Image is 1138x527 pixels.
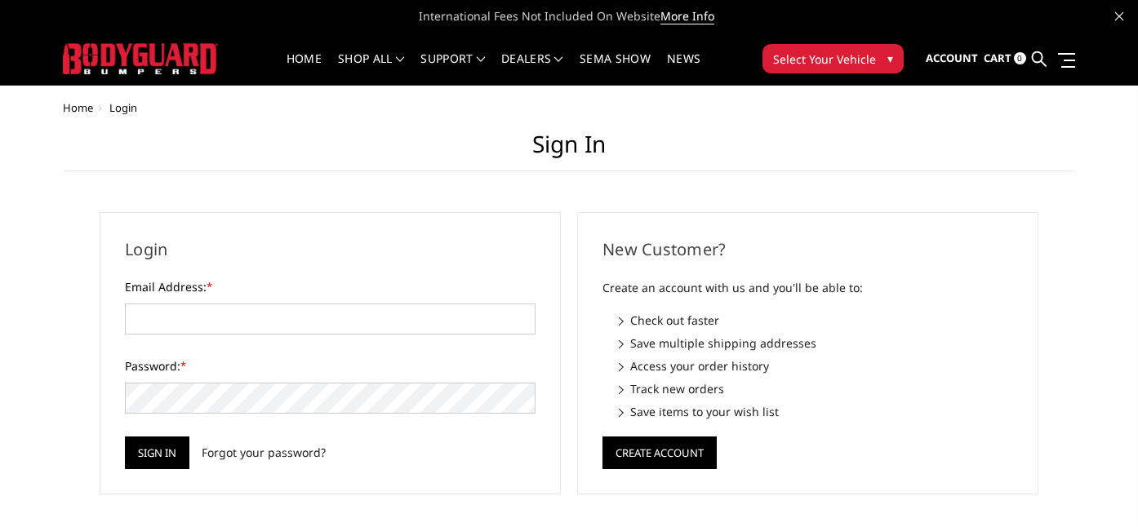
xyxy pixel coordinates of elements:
span: Account [926,51,978,65]
li: Track new orders [619,380,1013,397]
span: Select Your Vehicle [773,51,876,68]
a: Support [420,53,485,85]
label: Password: [125,357,536,374]
img: BODYGUARD BUMPERS [63,43,218,73]
a: SEMA Show [580,53,651,85]
input: Sign in [125,436,189,469]
a: shop all [338,53,404,85]
a: Create Account [602,443,717,458]
li: Check out faster [619,312,1013,329]
a: Forgot your password? [202,444,326,461]
li: Save multiple shipping addresses [619,334,1013,352]
h2: Login [125,237,536,262]
h1: Sign in [63,131,1075,171]
button: Select Your Vehicle [762,44,904,73]
label: Email Address: [125,278,536,295]
span: ▾ [887,50,893,67]
a: Account [926,37,978,81]
a: Cart 0 [984,37,1026,81]
p: Create an account with us and you'll be able to: [602,278,1013,298]
li: Access your order history [619,357,1013,374]
li: Save items to your wish list [619,403,1013,420]
a: Home [63,100,93,115]
button: Create Account [602,436,717,469]
a: Dealers [501,53,563,85]
span: Login [109,100,137,115]
h2: New Customer? [602,237,1013,262]
a: More Info [660,8,714,24]
a: Home [287,53,322,85]
span: Cart [984,51,1011,65]
a: News [667,53,700,85]
span: 0 [1014,52,1026,64]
